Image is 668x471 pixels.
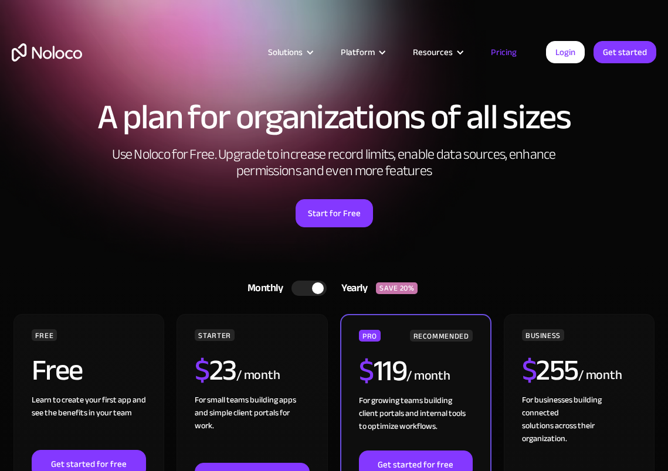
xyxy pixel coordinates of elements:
[236,366,280,385] div: / month
[406,367,450,385] div: / month
[359,394,473,450] div: For growing teams building client portals and internal tools to optimize workflows.
[359,343,374,398] span: $
[522,329,564,341] div: BUSINESS
[410,330,473,342] div: RECOMMENDED
[233,279,292,297] div: Monthly
[522,343,537,398] span: $
[398,45,476,60] div: Resources
[476,45,531,60] a: Pricing
[376,282,418,294] div: SAVE 20%
[268,45,303,60] div: Solutions
[32,329,57,341] div: FREE
[594,41,656,63] a: Get started
[327,279,376,297] div: Yearly
[578,366,622,385] div: / month
[32,394,147,450] div: Learn to create your first app and see the benefits in your team ‍
[296,199,373,227] a: Start for Free
[326,45,398,60] div: Platform
[195,356,236,385] h2: 23
[341,45,375,60] div: Platform
[195,329,234,341] div: STARTER
[253,45,326,60] div: Solutions
[522,356,578,385] h2: 255
[359,356,406,385] h2: 119
[195,343,209,398] span: $
[546,41,585,63] a: Login
[413,45,453,60] div: Resources
[100,146,569,179] h2: Use Noloco for Free. Upgrade to increase record limits, enable data sources, enhance permissions ...
[12,100,656,135] h1: A plan for organizations of all sizes
[12,43,82,62] a: home
[195,394,310,463] div: For small teams building apps and simple client portals for work. ‍
[32,356,83,385] h2: Free
[359,330,381,342] div: PRO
